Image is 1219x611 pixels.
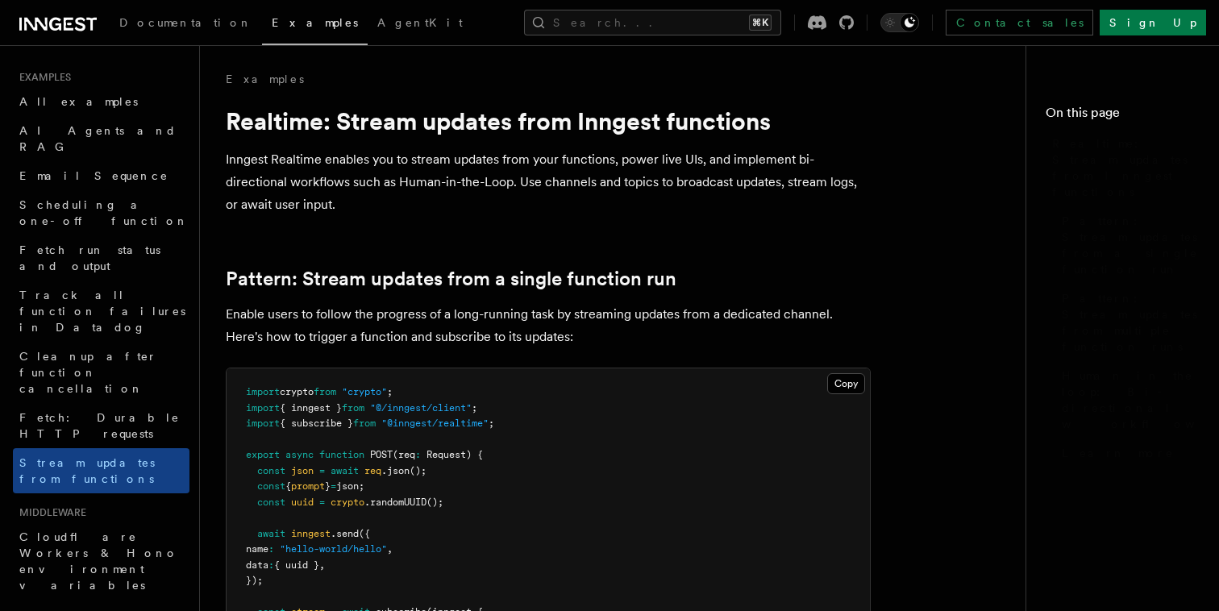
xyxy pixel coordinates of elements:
span: from [342,402,364,414]
span: ; [387,386,393,397]
span: .randomUUID [364,497,426,508]
span: json; [336,480,364,492]
span: { subscribe } [280,418,353,429]
span: Middleware [13,506,86,519]
span: : [415,449,421,460]
span: AI Agents and RAG [19,124,177,153]
span: name [246,543,268,555]
a: Fetch run status and output [13,235,189,281]
span: import [246,386,280,397]
span: (req [393,449,415,460]
span: , [387,543,393,555]
a: Pattern: Stream updates from a single function run [1055,206,1200,284]
a: All examples [13,87,189,116]
span: = [319,465,325,476]
span: Documentation [119,16,252,29]
a: Learn more [1055,439,1200,468]
span: : [268,543,274,555]
span: crypto [331,497,364,508]
span: Stream updates from functions [19,456,155,485]
span: : [268,559,274,571]
span: "@inngest/realtime" [381,418,489,429]
span: Track all function failures in Datadog [19,289,185,334]
button: Copy [827,373,865,394]
span: Examples [13,71,71,84]
a: Track all function failures in Datadog [13,281,189,342]
span: async [285,449,314,460]
span: = [319,497,325,508]
span: "hello-world/hello" [280,543,387,555]
a: Examples [262,5,368,45]
span: import [246,402,280,414]
span: Fetch: Durable HTTP requests [19,411,180,440]
a: Cleanup after function cancellation [13,342,189,403]
span: Cleanup after function cancellation [19,350,157,395]
h4: On this page [1046,103,1200,129]
span: "@/inngest/client" [370,402,472,414]
a: Email Sequence [13,161,189,190]
a: AI Agents and RAG [13,116,189,161]
button: Toggle dark mode [880,13,919,32]
a: Stream updates from functions [13,448,189,493]
a: Pattern: Stream updates from multiple function runs [1055,284,1200,361]
span: await [331,465,359,476]
span: (); [426,497,443,508]
p: Inngest Realtime enables you to stream updates from your functions, power live UIs, and implement... [226,148,871,216]
span: uuid [291,497,314,508]
span: inngest [291,528,331,539]
span: prompt [291,480,325,492]
a: Scheduling a one-off function [13,190,189,235]
span: Request [426,449,466,460]
span: Realtime: Stream updates from Inngest functions [1052,135,1200,200]
a: Pattern: Stream updates from a single function run [226,268,676,290]
span: Pattern: Stream updates from multiple function runs [1062,290,1200,355]
span: }); [246,575,263,586]
span: await [257,528,285,539]
span: data [246,559,268,571]
a: Realtime: Stream updates from Inngest functions [1046,129,1200,206]
span: .json [381,465,410,476]
span: from [314,386,336,397]
a: Cloudflare Workers & Hono environment variables [13,522,189,600]
span: ; [489,418,494,429]
span: ; [472,402,477,414]
a: Human in the loop: Bi-directional workflows [1055,361,1200,439]
span: All examples [19,95,138,108]
span: Scheduling a one-off function [19,198,189,227]
p: Enable users to follow the progress of a long-running task by streaming updates from a dedicated ... [226,303,871,348]
span: "crypto" [342,386,387,397]
button: Search...⌘K [524,10,781,35]
kbd: ⌘K [749,15,772,31]
span: } [325,480,331,492]
a: Documentation [110,5,262,44]
span: crypto [280,386,314,397]
span: Fetch run status and output [19,243,160,272]
span: import [246,418,280,429]
span: Examples [272,16,358,29]
span: = [331,480,336,492]
span: Cloudflare Workers & Hono environment variables [19,530,178,592]
span: ) { [466,449,483,460]
span: const [257,497,285,508]
span: (); [410,465,426,476]
span: AgentKit [377,16,463,29]
span: .send [331,528,359,539]
span: { inngest } [280,402,342,414]
a: Contact sales [946,10,1093,35]
span: { uuid } [274,559,319,571]
span: { [285,480,291,492]
a: AgentKit [368,5,472,44]
a: Examples [226,71,304,87]
a: Fetch: Durable HTTP requests [13,403,189,448]
span: req [364,465,381,476]
span: POST [370,449,393,460]
span: Email Sequence [19,169,168,182]
span: Pattern: Stream updates from a single function run [1062,213,1200,277]
span: , [319,559,325,571]
span: json [291,465,314,476]
span: export [246,449,280,460]
h1: Realtime: Stream updates from Inngest functions [226,106,871,135]
span: Learn more [1062,445,1174,461]
span: const [257,465,285,476]
span: const [257,480,285,492]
